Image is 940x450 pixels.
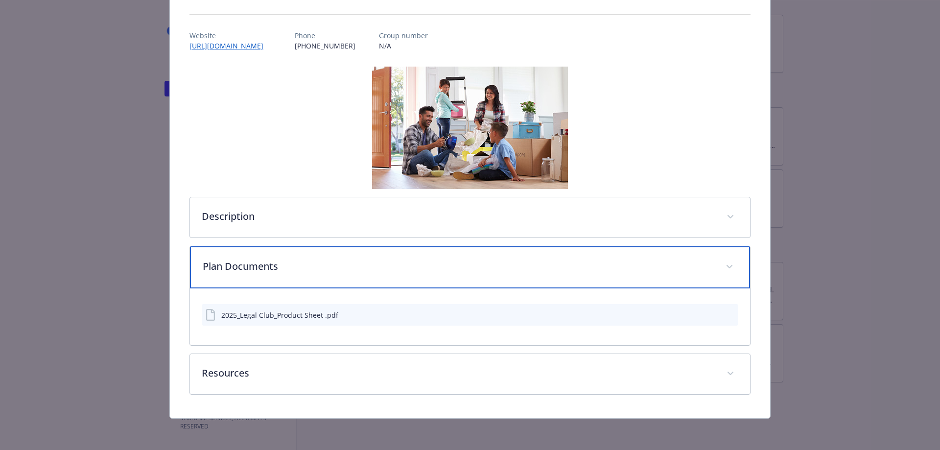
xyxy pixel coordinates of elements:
[189,41,271,50] a: [URL][DOMAIN_NAME]
[726,310,734,320] button: preview file
[190,246,751,288] div: Plan Documents
[203,259,714,274] p: Plan Documents
[295,30,355,41] p: Phone
[190,288,751,345] div: Plan Documents
[190,354,751,394] div: Resources
[189,30,271,41] p: Website
[372,67,568,189] img: banner
[221,310,338,320] div: 2025_Legal Club_Product Sheet .pdf
[710,310,718,320] button: download file
[379,41,428,51] p: N/A
[379,30,428,41] p: Group number
[295,41,355,51] p: [PHONE_NUMBER]
[202,209,715,224] p: Description
[202,366,715,380] p: Resources
[190,197,751,237] div: Description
